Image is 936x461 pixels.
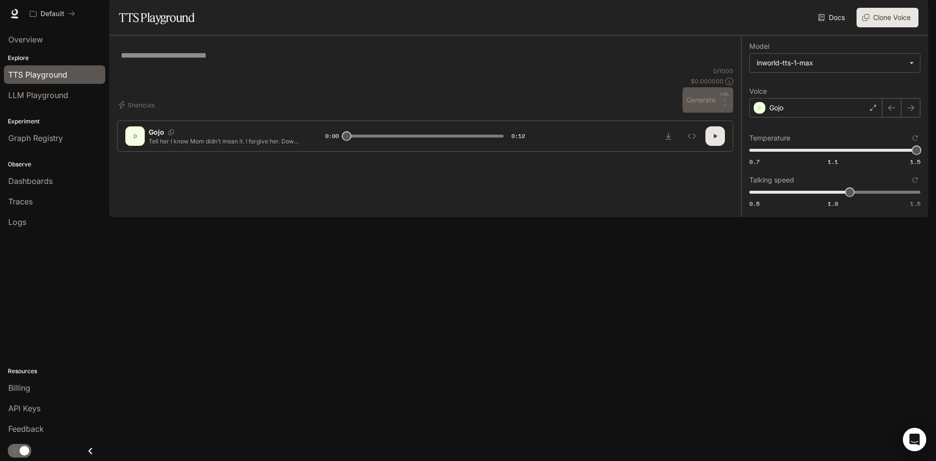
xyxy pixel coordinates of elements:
div: inworld-tts-1-max [757,58,904,68]
p: Default [40,10,64,18]
p: 0 / 1000 [713,67,733,75]
p: Model [749,43,769,50]
button: Copy Voice ID [164,129,178,135]
button: Reset to default [910,175,920,185]
button: Inspect [682,126,702,146]
p: Gojo [149,127,164,137]
button: Download audio [659,126,678,146]
p: Tell her I know Mom didn’t mean it. I forgive her. Down here I’ve been crowned ruler of the sewer... [149,137,302,145]
span: 1.0 [828,200,838,208]
span: 0.5 [749,200,760,208]
button: Clone Voice [857,8,918,27]
div: inworld-tts-1-max [750,54,920,72]
button: All workspaces [25,4,79,23]
p: Temperature [749,135,790,141]
span: 1.5 [910,158,920,166]
span: 0:00 [325,131,339,141]
button: Shortcuts [117,97,158,113]
span: 1.1 [828,158,838,166]
p: $ 0.000000 [691,77,723,85]
h1: TTS Playground [119,8,195,27]
button: Reset to default [910,133,920,143]
div: Open Intercom Messenger [903,428,926,451]
span: 1.5 [910,200,920,208]
span: 0:12 [511,131,525,141]
a: Docs [816,8,849,27]
p: Voice [749,88,767,95]
span: 0.7 [749,158,760,166]
p: Talking speed [749,177,794,183]
p: Gojo [769,103,783,113]
div: D [127,128,143,144]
